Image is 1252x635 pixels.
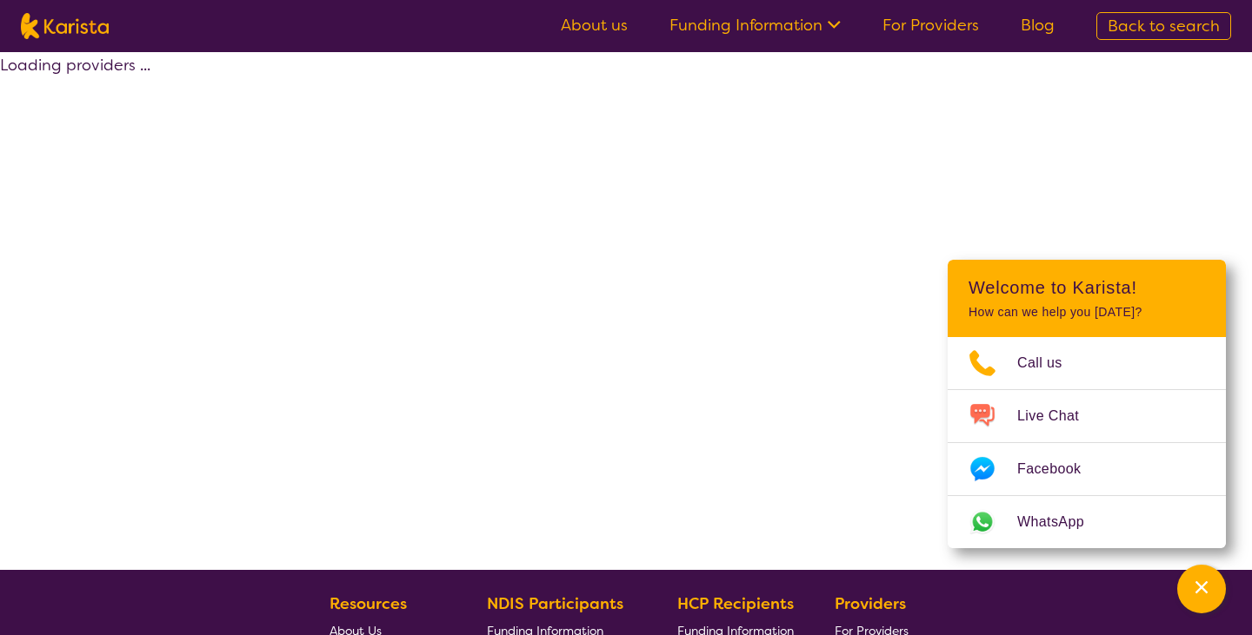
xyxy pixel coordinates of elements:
[1017,403,1100,429] span: Live Chat
[948,496,1226,548] a: Web link opens in a new tab.
[1177,565,1226,613] button: Channel Menu
[1017,456,1102,482] span: Facebook
[1108,16,1220,36] span: Back to search
[1021,15,1055,36] a: Blog
[948,337,1226,548] ul: Choose channel
[948,260,1226,548] div: Channel Menu
[330,593,407,614] b: Resources
[1017,350,1083,376] span: Call us
[969,305,1205,320] p: How can we help you [DATE]?
[677,593,794,614] b: HCP Recipients
[487,593,623,614] b: NDIS Participants
[835,593,906,614] b: Providers
[882,15,979,36] a: For Providers
[561,15,628,36] a: About us
[669,15,841,36] a: Funding Information
[969,277,1205,298] h2: Welcome to Karista!
[1017,509,1105,535] span: WhatsApp
[21,13,109,39] img: Karista logo
[1096,12,1231,40] a: Back to search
